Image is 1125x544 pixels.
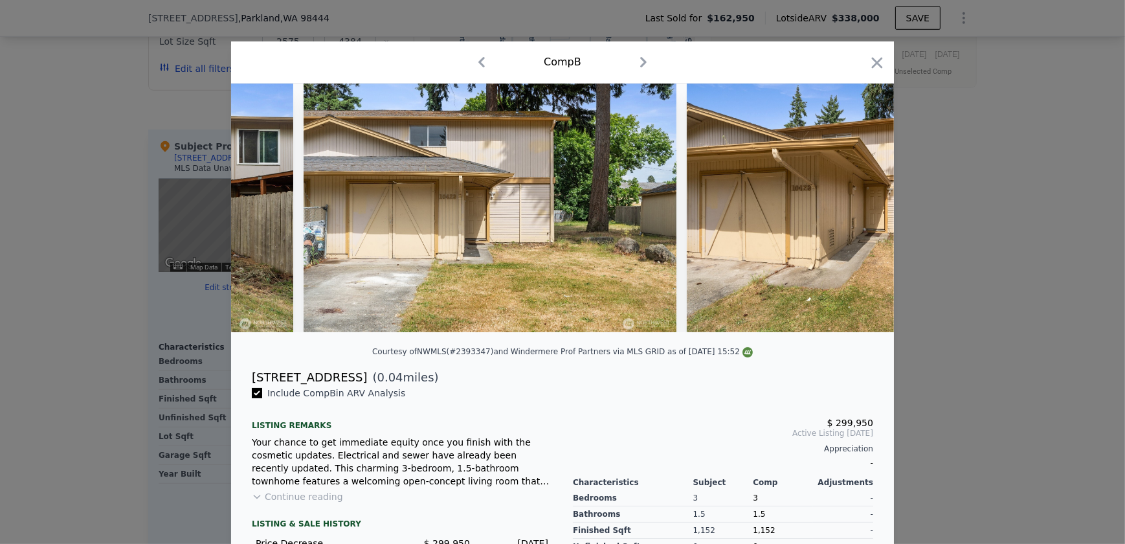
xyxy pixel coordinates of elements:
span: 3 [753,493,758,503]
div: Bathrooms [573,506,693,523]
span: 0.04 [377,370,403,384]
div: - [813,523,873,539]
img: Property Img [687,84,1060,332]
div: Characteristics [573,477,693,488]
div: - [813,506,873,523]
div: Adjustments [813,477,873,488]
div: Comp B [544,54,581,70]
img: NWMLS Logo [742,347,753,357]
div: 3 [693,490,753,506]
div: Listing remarks [252,410,552,431]
img: Property Img [304,84,676,332]
span: Include Comp B in ARV Analysis [262,388,410,398]
div: Subject [693,477,753,488]
div: Your chance to get immediate equity once you finish with the cosmetic updates. Electrical and sew... [252,436,552,488]
div: - [573,454,873,472]
div: LISTING & SALE HISTORY [252,519,552,532]
div: 1,152 [693,523,753,539]
span: 1,152 [753,526,775,535]
div: - [813,490,873,506]
div: Finished Sqft [573,523,693,539]
div: [STREET_ADDRESS] [252,368,367,387]
div: Courtesy of NWMLS (#2393347) and Windermere Prof Partners via MLS GRID as of [DATE] 15:52 [372,347,753,356]
div: 1.5 [753,506,813,523]
div: Appreciation [573,444,873,454]
div: Comp [753,477,813,488]
div: 1.5 [693,506,753,523]
div: Bedrooms [573,490,693,506]
button: Continue reading [252,490,343,503]
span: Active Listing [DATE] [573,428,873,438]
span: ( miles) [367,368,438,387]
span: $ 299,950 [827,418,873,428]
